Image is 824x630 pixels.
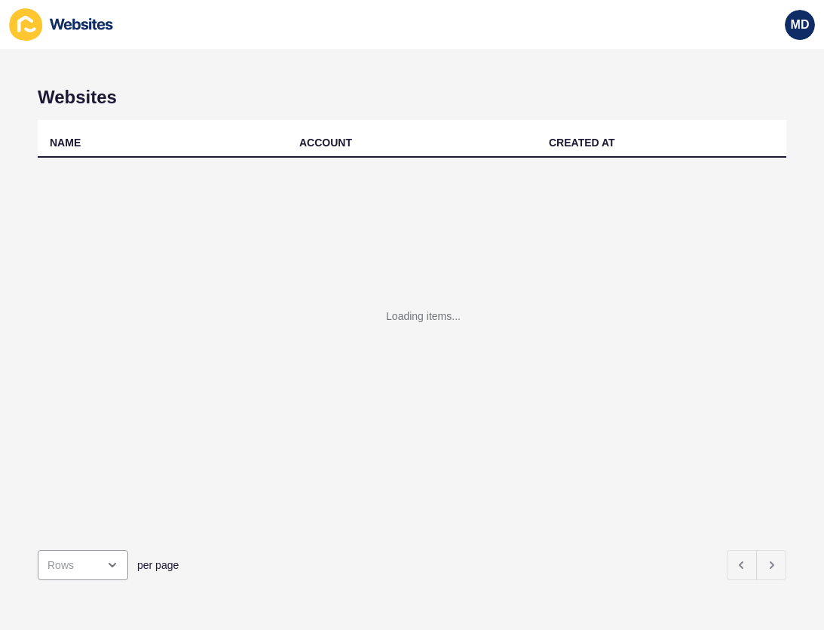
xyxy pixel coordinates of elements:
[50,135,81,150] div: NAME
[386,309,461,324] div: Loading items...
[38,550,128,580] div: open menu
[791,17,810,32] span: MD
[137,558,179,573] span: per page
[299,135,352,150] div: ACCOUNT
[38,87,786,108] h1: Websites
[549,135,615,150] div: CREATED AT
